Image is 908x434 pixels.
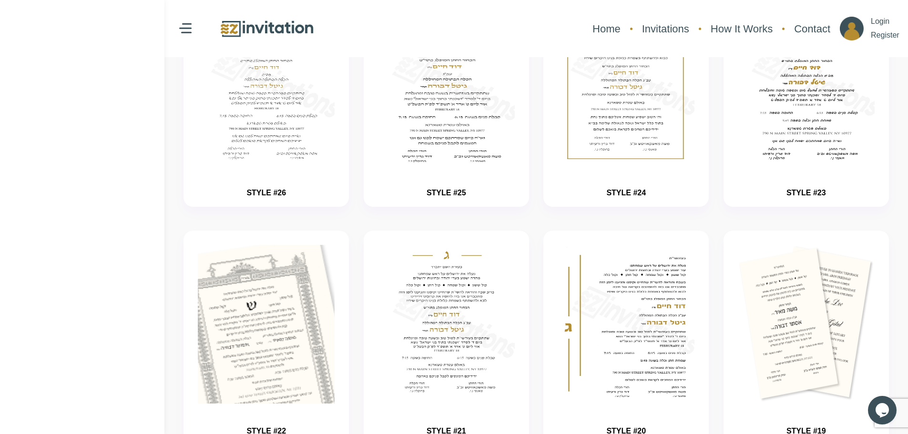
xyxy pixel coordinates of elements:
[198,7,335,165] img: invitation
[378,7,515,165] img: invitation
[558,245,694,404] img: invitation
[246,189,286,197] a: STYLE #26
[871,15,899,42] p: Login Register
[840,17,864,40] img: ico_account.png
[588,16,625,41] a: Home
[868,396,898,424] iframe: chat widget
[706,16,777,41] a: How It Works
[427,189,466,197] a: STYLE #25
[558,7,694,165] img: invitation
[738,245,875,404] img: invitation
[606,189,646,197] a: STYLE #24
[738,7,875,165] img: invitation
[789,16,835,41] a: Contact
[637,16,694,41] a: Invitations
[786,189,826,197] a: STYLE #23
[378,245,515,404] img: invitation
[219,19,315,39] img: logo.png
